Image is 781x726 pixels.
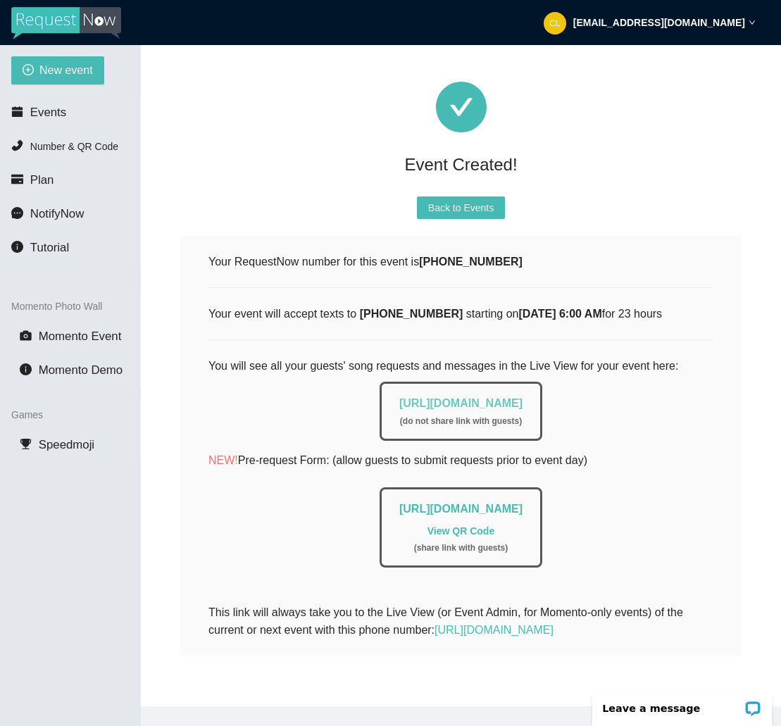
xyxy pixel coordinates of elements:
[573,17,745,28] strong: [EMAIL_ADDRESS][DOMAIN_NAME]
[208,451,713,469] p: Pre-request Form: (allow guests to submit requests prior to event day)
[20,330,32,342] span: camera
[39,330,122,343] span: Momento Event
[399,415,523,428] div: ( do not share link with guests )
[30,241,69,254] span: Tutorial
[39,438,94,451] span: Speedmoji
[419,256,523,268] b: [PHONE_NUMBER]
[39,363,123,377] span: Momento Demo
[180,149,742,180] div: Event Created!
[749,19,756,26] span: down
[11,139,23,151] span: phone
[11,207,23,219] span: message
[427,525,494,537] a: View QR Code
[30,141,118,152] span: Number & QR Code
[23,64,34,77] span: plus-circle
[399,503,523,515] a: [URL][DOMAIN_NAME]
[20,363,32,375] span: info-circle
[208,256,523,268] span: Your RequestNow number for this event is
[428,200,494,215] span: Back to Events
[583,682,781,726] iframe: LiveChat chat widget
[30,207,84,220] span: NotifyNow
[399,542,523,555] div: ( share link with guests )
[208,603,713,639] div: This link will always take you to the Live View (or Event Admin, for Momento-only events) of the ...
[20,438,32,450] span: trophy
[11,173,23,185] span: credit-card
[39,61,93,79] span: New event
[544,12,566,35] img: 71fd231b459e46701a55cef29275c810
[30,106,66,119] span: Events
[399,397,523,409] a: [URL][DOMAIN_NAME]
[417,196,505,219] button: Back to Events
[11,56,104,85] button: plus-circleNew event
[436,82,487,132] span: check-circle
[30,173,54,187] span: Plan
[208,305,713,323] div: Your event will accept texts to starting on for 23 hours
[11,241,23,253] span: info-circle
[208,357,713,585] div: You will see all your guests' song requests and messages in the Live View for your event here:
[11,7,121,39] img: RequestNow
[11,106,23,118] span: calendar
[208,454,238,466] span: NEW!
[518,308,601,320] b: [DATE] 6:00 AM
[435,624,554,636] a: [URL][DOMAIN_NAME]
[360,308,463,320] b: [PHONE_NUMBER]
